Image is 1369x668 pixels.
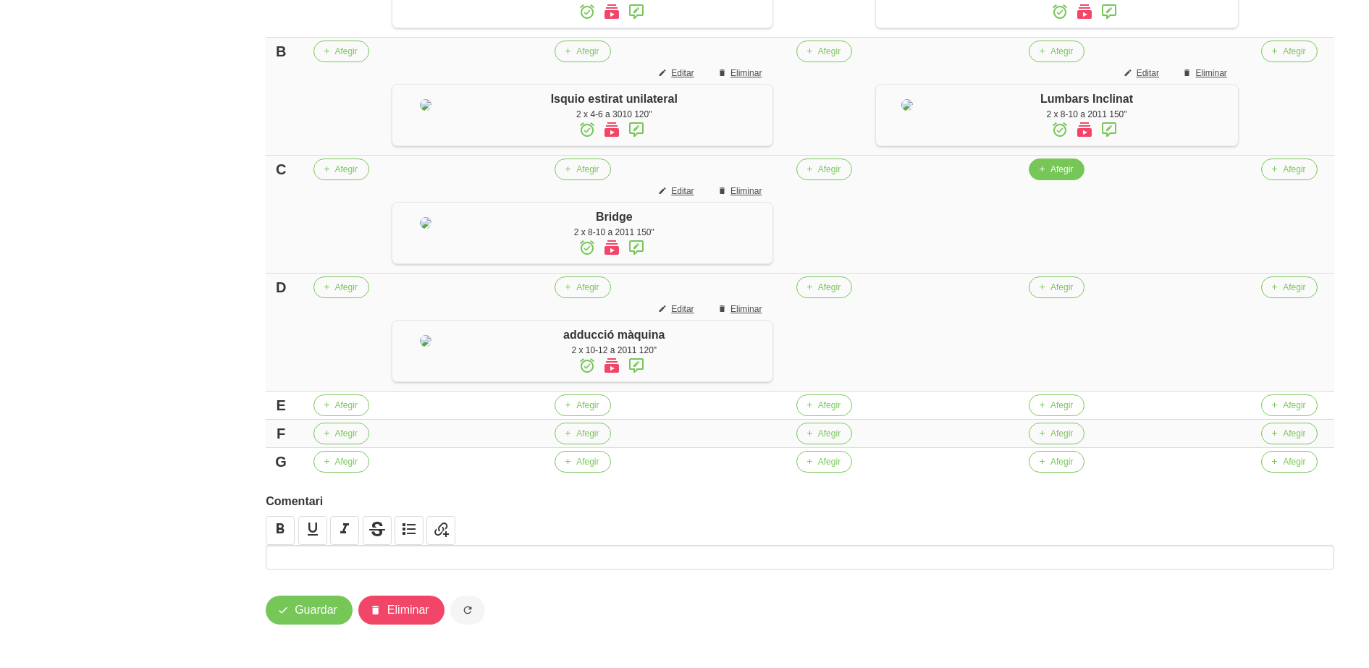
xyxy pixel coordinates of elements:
span: Afegir [335,45,358,58]
button: Afegir [1261,423,1317,444]
button: Editar [649,62,705,84]
button: Afegir [313,158,369,180]
button: Afegir [796,423,852,444]
div: 2 x 8-10 a 2011 150" [943,108,1231,121]
button: Editar [1115,62,1171,84]
span: Afegir [335,427,358,440]
div: C [271,158,290,180]
button: Eliminar [709,298,773,320]
span: Lumbars Inclinat [1040,93,1133,105]
button: Afegir [313,276,369,298]
span: Editar [671,303,694,316]
span: Afegir [576,281,599,294]
span: Eliminar [1195,67,1226,80]
div: 2 x 4-6 a 3010 120" [463,108,765,121]
button: Afegir [1261,158,1317,180]
div: 2 x 8-10 a 2011 150" [463,226,765,239]
span: Afegir [576,427,599,440]
div: 2 x 10-12 a 2011 120" [463,344,765,357]
div: B [271,41,290,62]
button: Afegir [1261,394,1317,416]
span: Afegir [818,399,841,412]
button: Afegir [1261,41,1317,62]
button: Afegir [1261,276,1317,298]
button: Afegir [1029,394,1084,416]
span: Afegir [818,455,841,468]
span: Afegir [1283,455,1305,468]
button: Afegir [1261,451,1317,473]
button: Afegir [1029,276,1084,298]
button: Eliminar [1174,62,1238,84]
span: Afegir [1283,427,1305,440]
div: G [271,451,290,473]
button: Afegir [1029,41,1084,62]
span: adducció màquina [563,329,665,341]
span: Afegir [335,163,358,176]
span: Afegir [1050,427,1073,440]
span: Afegir [576,455,599,468]
label: Comentari [266,493,1334,510]
span: Editar [671,67,694,80]
span: Afegir [818,45,841,58]
button: Editar [649,180,705,202]
span: Afegir [1050,399,1073,412]
button: Afegir [1029,423,1084,444]
button: Eliminar [709,62,773,84]
img: 8ea60705-12ae-42e8-83e1-4ba62b1261d5%2Factivities%2F30268-bridge-jpg.jpg [420,217,431,229]
button: Afegir [1029,158,1084,180]
div: F [271,423,290,444]
span: Editar [1137,67,1159,80]
span: Afegir [1050,281,1073,294]
button: Afegir [796,158,852,180]
span: Bridge [596,211,633,223]
span: Eliminar [730,303,762,316]
span: Isquio estirat unilateral [551,93,678,105]
span: Afegir [818,427,841,440]
button: Afegir [313,423,369,444]
span: Afegir [576,399,599,412]
button: Afegir [796,451,852,473]
span: Eliminar [387,601,429,619]
span: Afegir [1283,399,1305,412]
button: Afegir [796,394,852,416]
span: Afegir [1283,45,1305,58]
button: Afegir [1029,451,1084,473]
button: Afegir [555,394,610,416]
button: Editar [649,298,705,320]
button: Afegir [313,451,369,473]
span: Afegir [335,281,358,294]
img: 8ea60705-12ae-42e8-83e1-4ba62b1261d5%2Factivities%2F20131-lumbars-inclinat-jpg.jpg [901,99,913,111]
span: Afegir [1283,163,1305,176]
div: E [271,394,290,416]
span: Afegir [335,455,358,468]
span: Guardar [295,601,337,619]
span: Editar [671,185,694,198]
button: Eliminar [358,596,445,625]
span: Afegir [335,399,358,412]
span: Afegir [576,45,599,58]
button: Guardar [266,596,353,625]
div: D [271,276,290,298]
span: Afegir [818,163,841,176]
span: Eliminar [730,67,762,80]
button: Afegir [796,276,852,298]
span: Afegir [1050,455,1073,468]
button: Afegir [555,423,610,444]
button: Eliminar [709,180,773,202]
button: Afegir [555,41,610,62]
span: Afegir [818,281,841,294]
button: Afegir [555,158,610,180]
span: Eliminar [730,185,762,198]
span: Afegir [1050,45,1073,58]
span: Afegir [1050,163,1073,176]
button: Afegir [555,451,610,473]
button: Afegir [555,276,610,298]
img: 8ea60705-12ae-42e8-83e1-4ba62b1261d5%2Factivities%2Funilateral%20leg%20curl.jpg [420,99,431,111]
span: Afegir [576,163,599,176]
span: Afegir [1283,281,1305,294]
img: 8ea60705-12ae-42e8-83e1-4ba62b1261d5%2Factivities%2Fadducci%C3%B3%20m%C3%A0quina.jpg [420,335,431,347]
button: Afegir [313,41,369,62]
button: Afegir [313,394,369,416]
button: Afegir [796,41,852,62]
